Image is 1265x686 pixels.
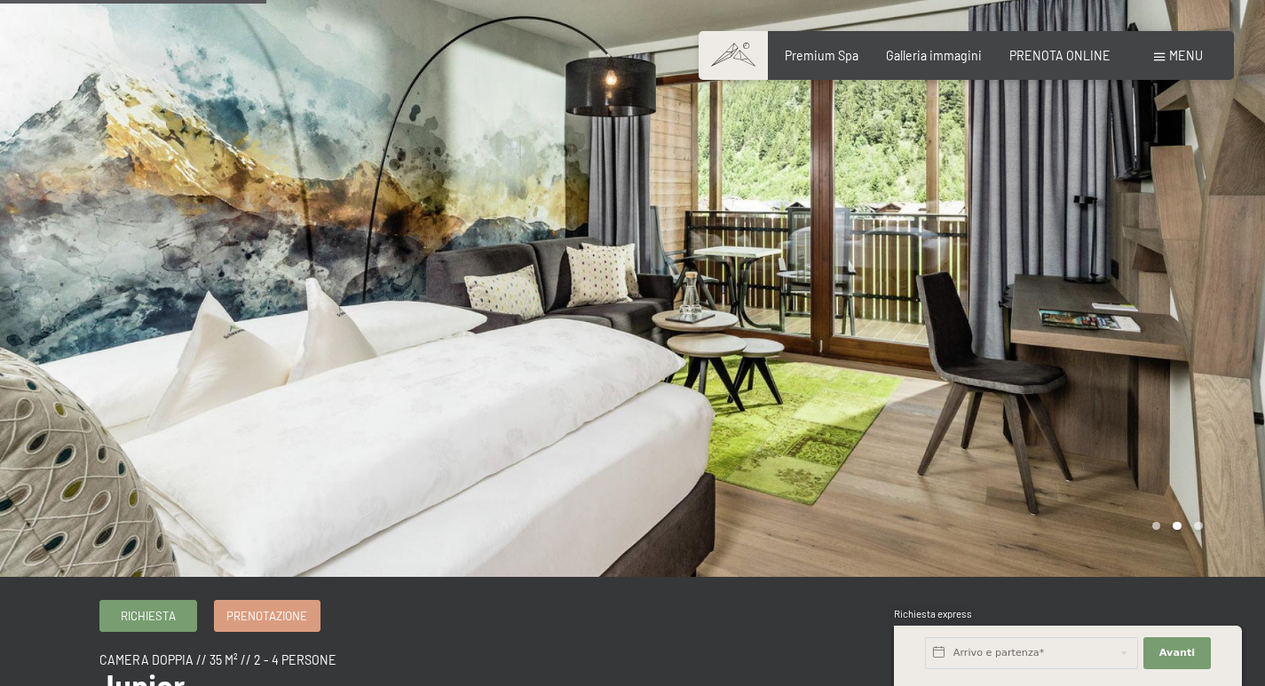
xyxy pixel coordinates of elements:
[1169,48,1203,63] span: Menu
[226,608,307,624] span: Prenotazione
[99,652,336,667] span: camera doppia // 35 m² // 2 - 4 persone
[785,48,858,63] a: Premium Spa
[1143,637,1211,669] button: Avanti
[215,601,319,630] a: Prenotazione
[886,48,982,63] a: Galleria immagini
[121,608,176,624] span: Richiesta
[894,608,972,619] span: Richiesta express
[1159,646,1195,660] span: Avanti
[100,601,196,630] a: Richiesta
[1009,48,1111,63] a: PRENOTA ONLINE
